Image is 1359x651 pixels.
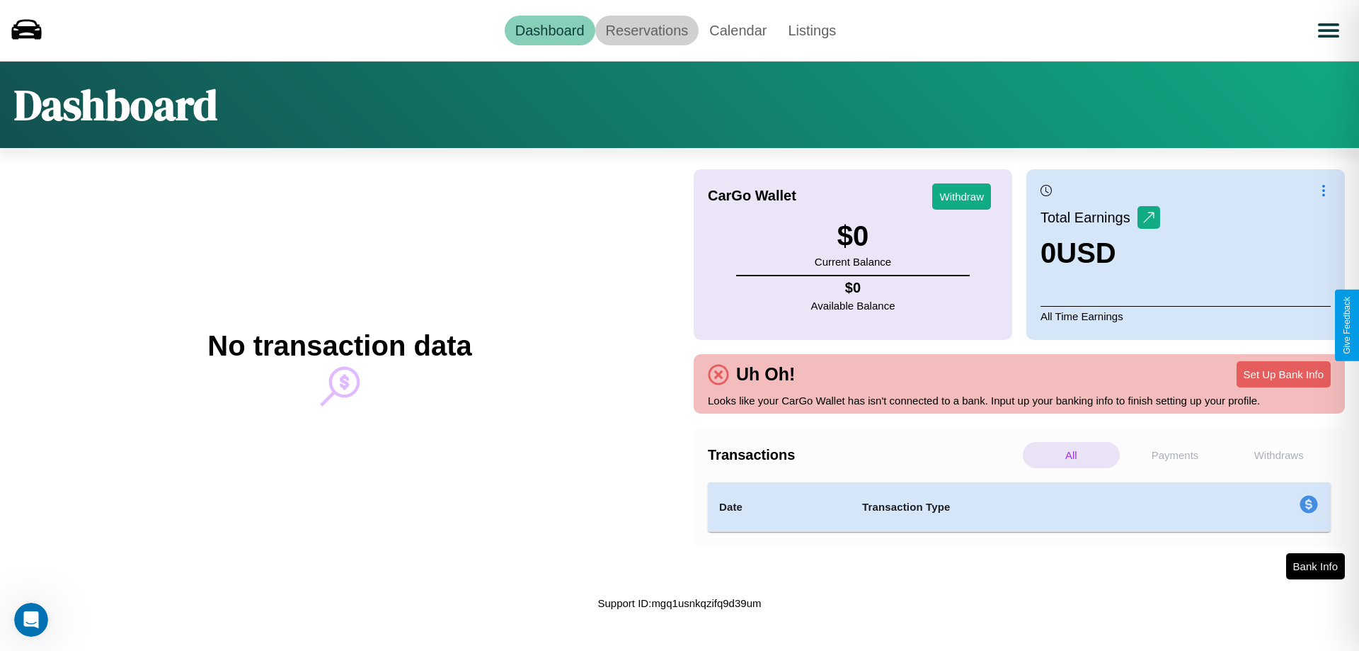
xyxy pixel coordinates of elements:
p: All [1023,442,1120,468]
p: Support ID: mgq1usnkqzifq9d39um [598,594,762,613]
p: Available Balance [811,296,895,315]
h4: CarGo Wallet [708,188,796,204]
p: Looks like your CarGo Wallet has isn't connected to a bank. Input up your banking info to finish ... [708,391,1331,410]
h4: Uh Oh! [729,364,802,385]
button: Open menu [1309,11,1348,50]
button: Bank Info [1286,553,1345,579]
h4: $ 0 [811,280,895,296]
p: Total Earnings [1040,205,1137,230]
h4: Date [719,499,839,516]
p: Current Balance [815,252,891,271]
a: Reservations [595,16,699,45]
a: Dashboard [505,16,595,45]
h3: $ 0 [815,220,891,252]
h1: Dashboard [14,76,217,134]
iframe: Intercom live chat [14,603,48,637]
table: simple table [708,482,1331,532]
p: Withdraws [1230,442,1327,468]
h3: 0 USD [1040,237,1160,269]
a: Calendar [699,16,777,45]
p: All Time Earnings [1040,306,1331,326]
a: Listings [777,16,847,45]
h4: Transactions [708,447,1019,463]
h2: No transaction data [207,330,471,362]
h4: Transaction Type [862,499,1183,516]
p: Payments [1127,442,1224,468]
button: Set Up Bank Info [1237,361,1331,387]
div: Give Feedback [1342,297,1352,354]
button: Withdraw [932,183,991,210]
